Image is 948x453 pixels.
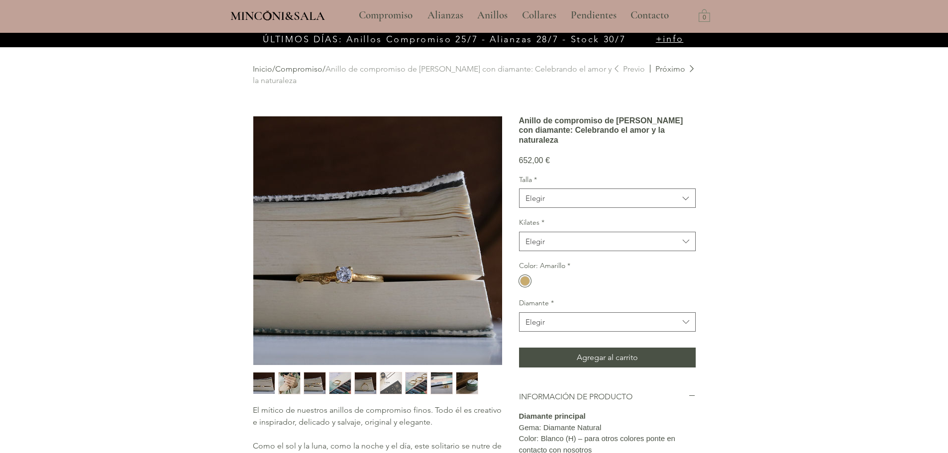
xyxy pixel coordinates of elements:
nav: Sitio [332,3,696,28]
button: Miniatura: Anillo de compromiso de rama con diamante: Celebrando el amor y la naturaleza [329,372,351,394]
p: El mítico de nuestros anillos de compromiso finos. Todo él es creativo e inspirador, delicado y s... [253,404,502,428]
div: 2 / 9 [278,372,301,394]
button: Miniatura: Anillo de compromiso de rama con diamante: Celebrando el amor y la naturaleza [405,372,427,394]
div: Elegir [526,317,545,327]
p: Compromiso [354,3,418,28]
a: Anillo de compromiso de [PERSON_NAME] con diamante: Celebrando el amor y la naturaleza [253,64,612,85]
label: Talla [519,175,696,185]
img: Miniatura: Anillo de compromiso de rama con diamante: Celebrando el amor y la naturaleza [279,372,300,394]
div: 4 / 9 [329,372,351,394]
button: Diamante [519,312,696,332]
div: 5 / 9 [354,372,377,394]
img: Miniatura: Anillo de compromiso de rama con diamante: Celebrando el amor y la naturaleza [253,372,275,394]
a: Alianzas [420,3,470,28]
img: Miniatura: Anillo de compromiso de rama con diamante: Celebrando el amor y la naturaleza [456,372,478,394]
button: Miniatura: Anillo de compromiso de rama con diamante: Celebrando el amor y la naturaleza [456,372,478,394]
button: Miniatura: Anillo de compromiso de rama con diamante: Celebrando el amor y la naturaleza [354,372,377,394]
img: Miniatura: Anillo de compromiso de rama con diamante: Celebrando el amor y la naturaleza [380,372,402,394]
h1: Anillo de compromiso de [PERSON_NAME] con diamante: Celebrando el amor y la naturaleza [519,116,696,145]
div: 1 / 9 [253,372,275,394]
a: Collares [515,3,563,28]
a: Previo [613,64,645,75]
text: 0 [703,14,706,21]
p: Collares [517,3,561,28]
div: 3 / 9 [304,372,326,394]
a: Contacto [623,3,677,28]
a: Anillos [470,3,515,28]
img: Miniatura: Anillo de compromiso de rama con diamante: Celebrando el amor y la naturaleza [406,372,427,394]
div: 9 / 9 [456,372,478,394]
button: Miniatura: Anillo de compromiso de rama con diamante: Celebrando el amor y la naturaleza [304,372,326,394]
strong: Diamante principal [519,412,586,420]
a: +info [656,33,684,44]
img: Miniatura: Anillo de compromiso de rama con diamante: Celebrando el amor y la naturaleza [431,372,452,394]
span: ÚLTIMOS DÍAS: Anillos Compromiso 25/7 - Alianzas 28/7 - Stock 30/7 [263,34,626,45]
button: Miniatura: Anillo de compromiso de rama con diamante: Celebrando el amor y la naturaleza [430,372,453,394]
p: Anillos [472,3,513,28]
h2: INFORMACIÓN DE PRODUCTO [519,391,688,402]
div: Elegir [526,193,545,203]
img: Miniatura: Anillo de compromiso de rama con diamante: Celebrando el amor y la naturaleza [304,372,325,394]
span: Agregar al carrito [577,352,638,363]
a: Pendientes [563,3,623,28]
p: Gema: Diamante Natural [519,422,696,434]
img: Anillo de compromiso de rama con diamante: Celebrando el amor y la naturaleza [253,116,502,365]
div: 7 / 9 [405,372,427,394]
button: Miniatura: Anillo de compromiso de rama con diamante: Celebrando el amor y la naturaleza [278,372,301,394]
span: MINCONI&SALA [230,8,325,23]
div: 6 / 9 [380,372,402,394]
button: INFORMACIÓN DE PRODUCTO [519,391,696,402]
div: 8 / 9 [430,372,453,394]
a: Compromiso [275,64,322,74]
button: Agregar al carrito [519,348,696,367]
a: MINCONI&SALA [230,6,325,23]
img: Minconi Sala [263,10,272,20]
span: 652,00 € [519,156,550,165]
img: Miniatura: Anillo de compromiso de rama con diamante: Celebrando el amor y la naturaleza [329,372,351,394]
button: Miniatura: Anillo de compromiso de rama con diamante: Celebrando el amor y la naturaleza [380,372,402,394]
a: Carrito con 0 ítems [699,8,710,22]
p: Alianzas [422,3,468,28]
button: Talla [519,188,696,208]
button: Kilates [519,232,696,251]
p: Pendientes [566,3,622,28]
button: Miniatura: Anillo de compromiso de rama con diamante: Celebrando el amor y la naturaleza [253,372,275,394]
p: Contacto [626,3,674,28]
div: / / [253,64,613,86]
div: Elegir [526,236,545,247]
a: Inicio [253,64,272,74]
label: Diamante [519,298,696,308]
legend: Color: Amarillo [519,261,570,271]
a: Próximo [650,64,696,75]
button: Anillo de compromiso de rama con diamante: Celebrando el amor y la naturalezaAgrandar [253,116,503,365]
label: Kilates [519,218,696,228]
img: Miniatura: Anillo de compromiso de rama con diamante: Celebrando el amor y la naturaleza [355,372,376,394]
a: Compromiso [351,3,420,28]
